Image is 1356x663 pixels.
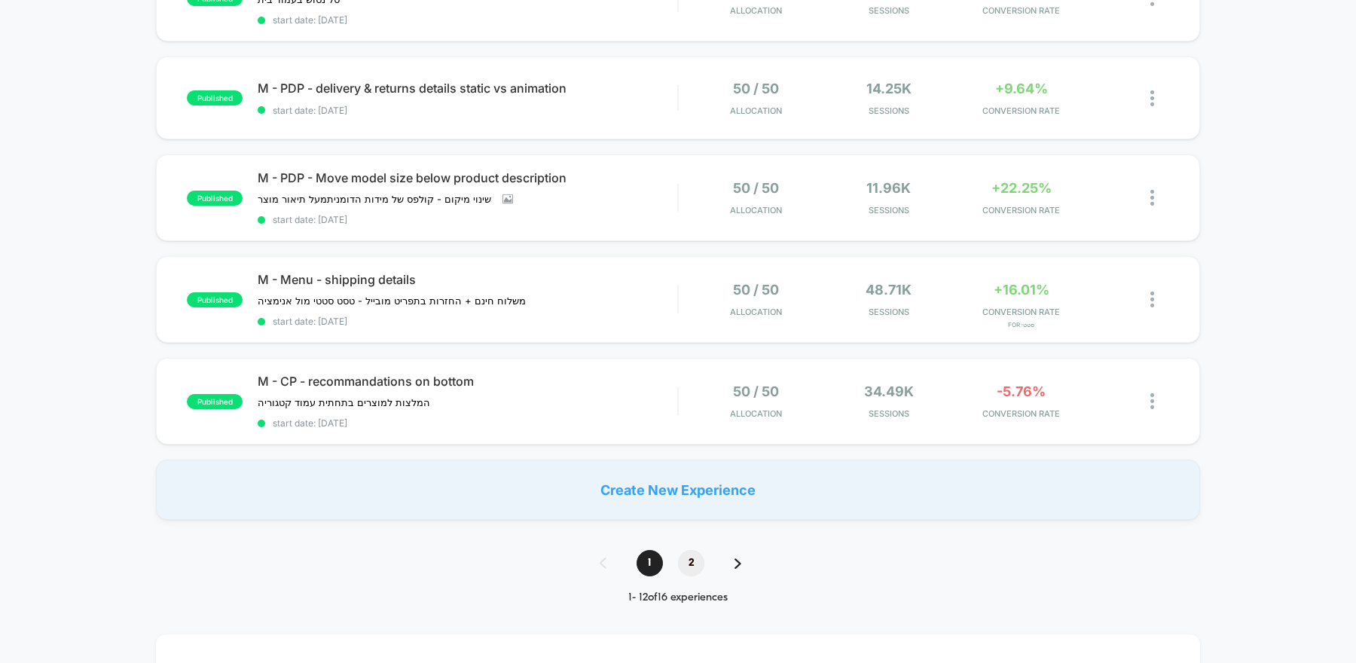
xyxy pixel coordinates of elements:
img: close [1150,393,1154,409]
span: 50 / 50 [733,180,779,196]
img: close [1150,90,1154,106]
span: CONVERSION RATE [959,105,1084,116]
span: for סטטי [959,321,1084,328]
span: Sessions [826,5,951,16]
span: Allocation [730,307,782,317]
span: Sessions [826,307,951,317]
span: 11.96k [866,180,911,196]
img: pagination forward [734,558,741,569]
div: 1 - 12 of 16 experiences [585,591,771,604]
span: המלצות למוצרים בתחתית עמוד קטגוריה [258,396,433,408]
span: 50 / 50 [733,81,779,96]
span: +16.01% [994,282,1049,298]
span: Allocation [730,5,782,16]
span: published [187,292,243,307]
img: close [1150,190,1154,206]
span: published [187,90,243,105]
span: 14.25k [866,81,912,96]
span: Allocation [730,408,782,419]
span: Sessions [826,105,951,116]
span: 1 [637,550,663,576]
span: start date: [DATE] [258,14,677,26]
span: CONVERSION RATE [959,408,1084,419]
span: -5.76% [997,383,1046,399]
img: close [1150,292,1154,307]
span: +22.25% [991,180,1052,196]
span: start date: [DATE] [258,316,677,327]
span: start date: [DATE] [258,105,677,116]
span: שינוי מיקום - קולפס של מידות הדומניתמעל תיאור מוצר [258,193,491,205]
span: 2 [678,550,704,576]
div: Create New Experience [156,460,1200,520]
span: M - CP - recommandations on bottom [258,374,677,389]
span: Sessions [826,205,951,215]
span: M - Menu - shipping details [258,272,677,287]
span: start date: [DATE] [258,214,677,225]
span: Allocation [730,205,782,215]
span: published [187,191,243,206]
span: start date: [DATE] [258,417,677,429]
span: M - PDP - Move model size below product description [258,170,677,185]
span: published [187,394,243,409]
span: +9.64% [995,81,1048,96]
span: CONVERSION RATE [959,5,1084,16]
span: Sessions [826,408,951,419]
span: משלוח חינם + החזרות בתפריט מובייל - טסט סטטי מול אנימציה [258,295,526,307]
span: 50 / 50 [733,383,779,399]
span: M - PDP - delivery & returns details static vs animation [258,81,677,96]
span: CONVERSION RATE [959,307,1084,317]
span: 50 / 50 [733,282,779,298]
span: 34.49k [864,383,914,399]
span: CONVERSION RATE [959,205,1084,215]
span: 48.71k [866,282,912,298]
span: Allocation [730,105,782,116]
